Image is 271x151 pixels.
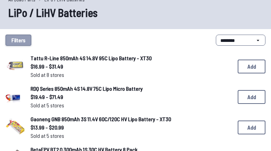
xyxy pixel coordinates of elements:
[31,123,227,132] span: $13.99 - $20.99
[6,56,25,75] img: image
[6,117,25,136] img: image
[31,71,227,79] span: Sold at 8 stores
[31,101,227,109] span: Sold at 5 stores
[238,121,265,134] button: Add
[6,35,31,46] button: Filters
[31,132,227,140] span: Sold at 5 stores
[31,55,152,61] span: Tattu R-Line 850mAh 4S 14.8V 95C Lipo Battery - XT30
[6,86,25,106] img: image
[31,62,227,71] span: $16.99 - $31.49
[6,56,25,77] a: image
[238,90,265,104] button: Add
[31,93,227,101] span: $19.49 - $71.49
[31,54,227,62] a: Tattu R-Line 850mAh 4S 14.8V 95C Lipo Battery - XT30
[238,60,265,73] button: Add
[6,117,25,138] a: image
[8,4,263,21] h1: LiPo / LiHV Batteries
[6,86,25,108] a: image
[31,116,171,122] span: Gaoneng GNB 850mAh 3S 11.4V 60C/120C HV Lipo Battery - XT30
[31,85,227,93] a: RDQ Series 850mAh 4S 14.8V 75C Lipo Micro Battery
[31,85,143,92] span: RDQ Series 850mAh 4S 14.8V 75C Lipo Micro Battery
[31,115,227,123] a: Gaoneng GNB 850mAh 3S 11.4V 60C/120C HV Lipo Battery - XT30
